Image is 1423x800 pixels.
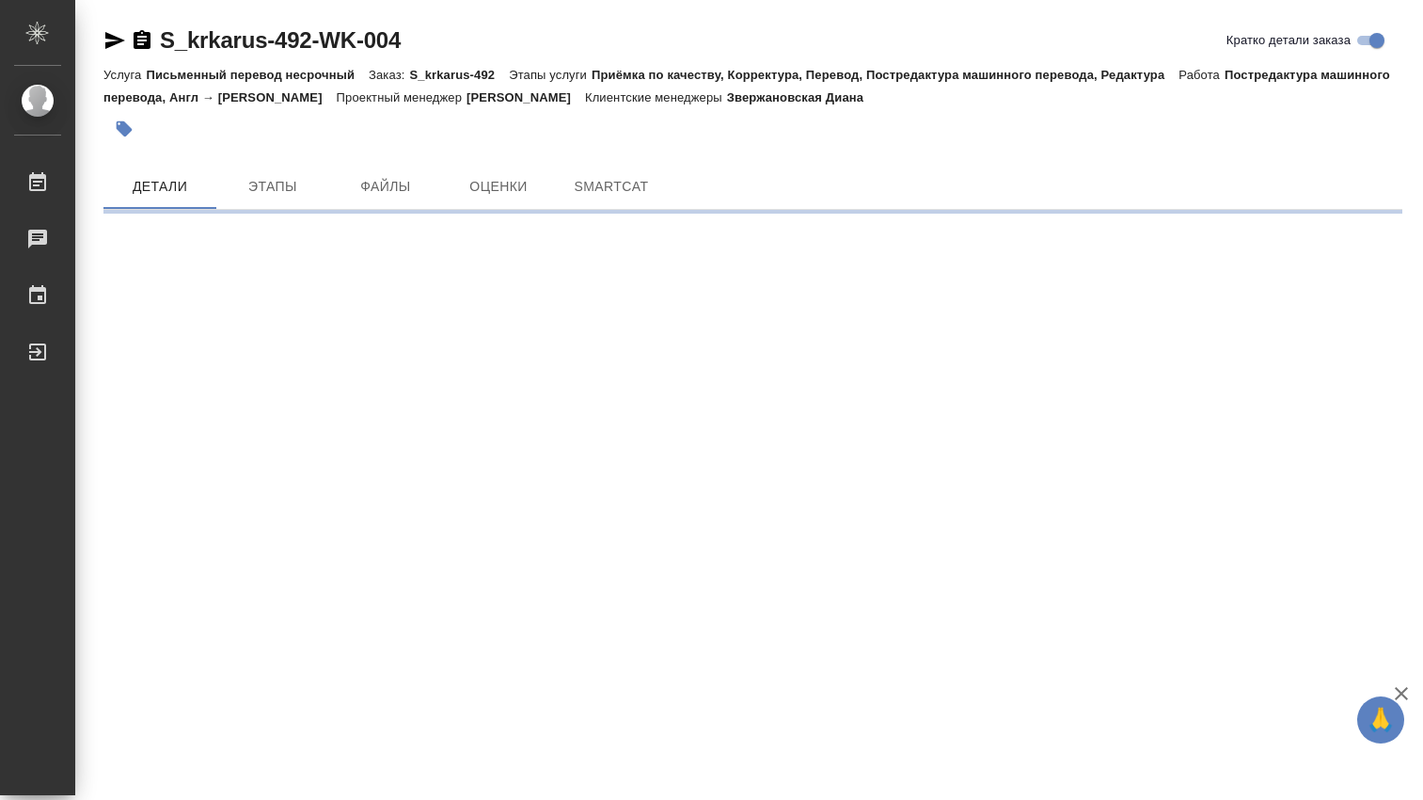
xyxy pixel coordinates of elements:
[103,29,126,52] button: Скопировать ссылку для ЯМессенджера
[340,175,431,199] span: Файлы
[146,68,369,82] p: Письменный перевод несрочный
[1178,68,1225,82] p: Работа
[1365,700,1397,740] span: 🙏
[727,90,878,104] p: Звержановская Диана
[131,29,153,52] button: Скопировать ссылку
[115,175,205,199] span: Детали
[409,68,509,82] p: S_krkarus-492
[592,68,1178,82] p: Приёмка по качеству, Корректура, Перевод, Постредактура машинного перевода, Редактура
[228,175,318,199] span: Этапы
[103,68,146,82] p: Услуга
[369,68,409,82] p: Заказ:
[1226,31,1351,50] span: Кратко детали заказа
[337,90,466,104] p: Проектный менеджер
[453,175,544,199] span: Оценки
[509,68,592,82] p: Этапы услуги
[466,90,585,104] p: [PERSON_NAME]
[160,27,401,53] a: S_krkarus-492-WK-004
[585,90,727,104] p: Клиентские менеджеры
[103,108,145,150] button: Добавить тэг
[1357,696,1404,744] button: 🙏
[566,175,656,199] span: SmartCat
